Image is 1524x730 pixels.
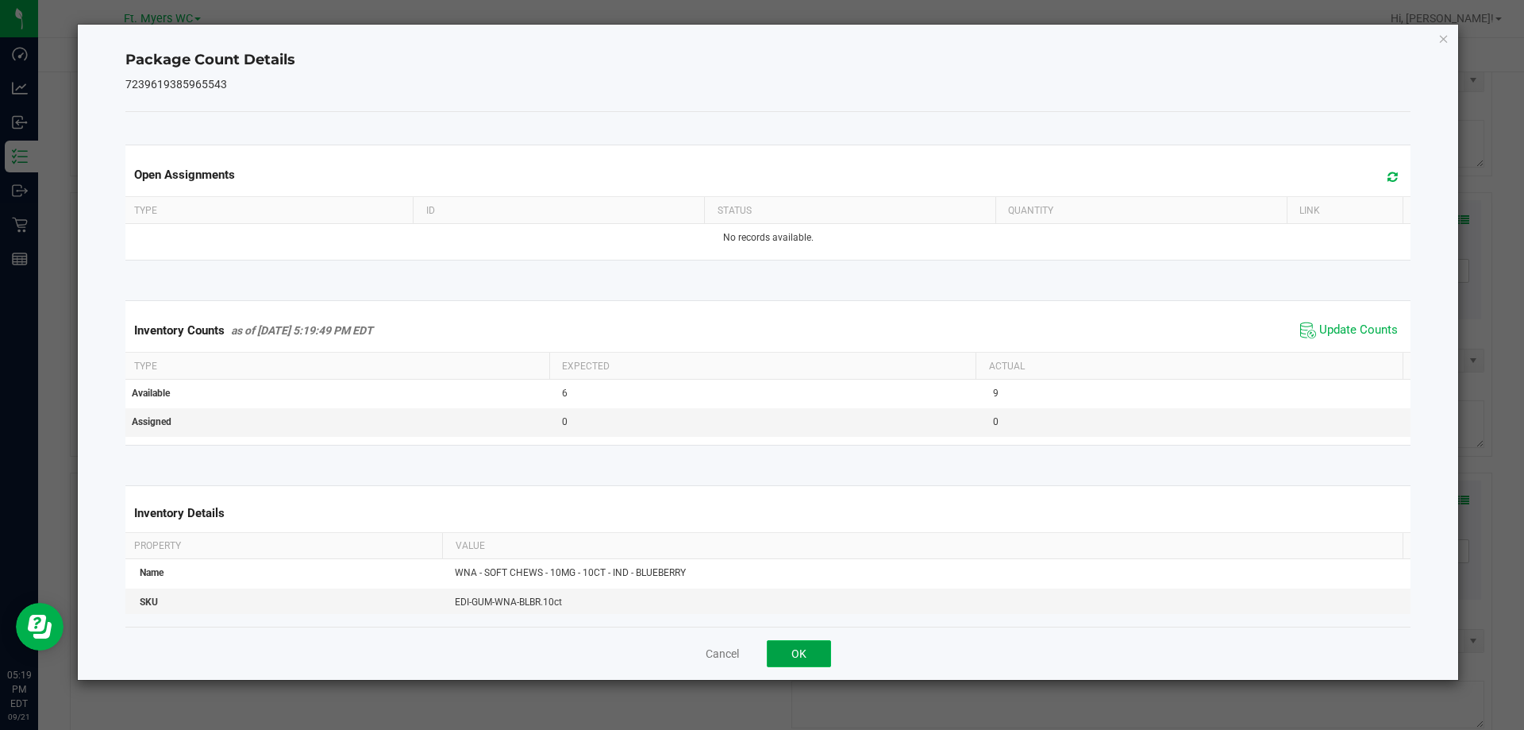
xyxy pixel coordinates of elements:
[140,567,164,578] span: Name
[122,224,1414,252] td: No records available.
[455,567,686,578] span: WNA - SOFT CHEWS - 10MG - 10CT - IND - BLUEBERRY
[993,416,999,427] span: 0
[134,506,225,520] span: Inventory Details
[1319,323,1398,338] span: Update Counts
[134,323,225,338] span: Inventory Counts
[562,416,568,427] span: 0
[456,540,485,551] span: Value
[1299,205,1320,216] span: Link
[1008,205,1053,216] span: Quantity
[231,324,373,337] span: as of [DATE] 5:19:49 PM EDT
[562,361,610,372] span: Expected
[134,168,235,182] span: Open Assignments
[134,361,157,372] span: Type
[993,388,999,399] span: 9
[989,361,1025,372] span: Actual
[125,50,1411,71] h4: Package Count Details
[134,540,181,551] span: Property
[718,205,752,216] span: Status
[132,388,170,399] span: Available
[767,640,831,667] button: OK
[562,388,568,399] span: 6
[426,205,435,216] span: ID
[134,205,157,216] span: Type
[125,79,1411,91] h5: 7239619385965543
[16,603,63,651] iframe: Resource center
[706,646,739,662] button: Cancel
[455,597,562,608] span: EDI-GUM-WNA-BLBR.10ct
[140,597,158,608] span: SKU
[1438,29,1449,48] button: Close
[132,416,171,427] span: Assigned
